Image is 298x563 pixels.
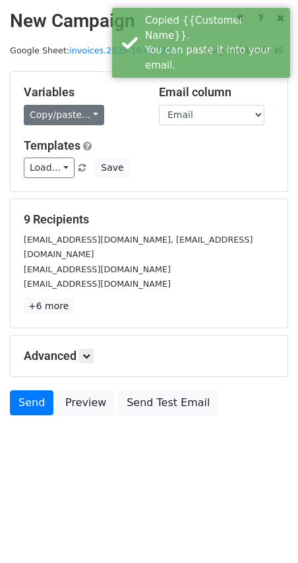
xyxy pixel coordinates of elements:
[24,138,80,152] a: Templates
[57,390,115,415] a: Preview
[118,390,218,415] a: Send Test Email
[24,298,73,314] a: +6 more
[10,45,179,55] small: Google Sheet:
[24,158,74,178] a: Load...
[24,85,139,100] h5: Variables
[24,105,104,125] a: Copy/paste...
[145,13,285,73] div: Copied {{Customer Name}}. You can paste it into your email.
[232,500,298,563] iframe: Chat Widget
[10,10,288,32] h2: New Campaign
[24,264,171,274] small: [EMAIL_ADDRESS][DOMAIN_NAME]
[24,349,274,363] h5: Advanced
[69,45,179,55] a: invoices.2025-10-03.1816
[159,85,274,100] h5: Email column
[24,279,171,289] small: [EMAIL_ADDRESS][DOMAIN_NAME]
[95,158,129,178] button: Save
[24,235,253,260] small: [EMAIL_ADDRESS][DOMAIN_NAME], [EMAIL_ADDRESS][DOMAIN_NAME]
[10,390,53,415] a: Send
[24,212,274,227] h5: 9 Recipients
